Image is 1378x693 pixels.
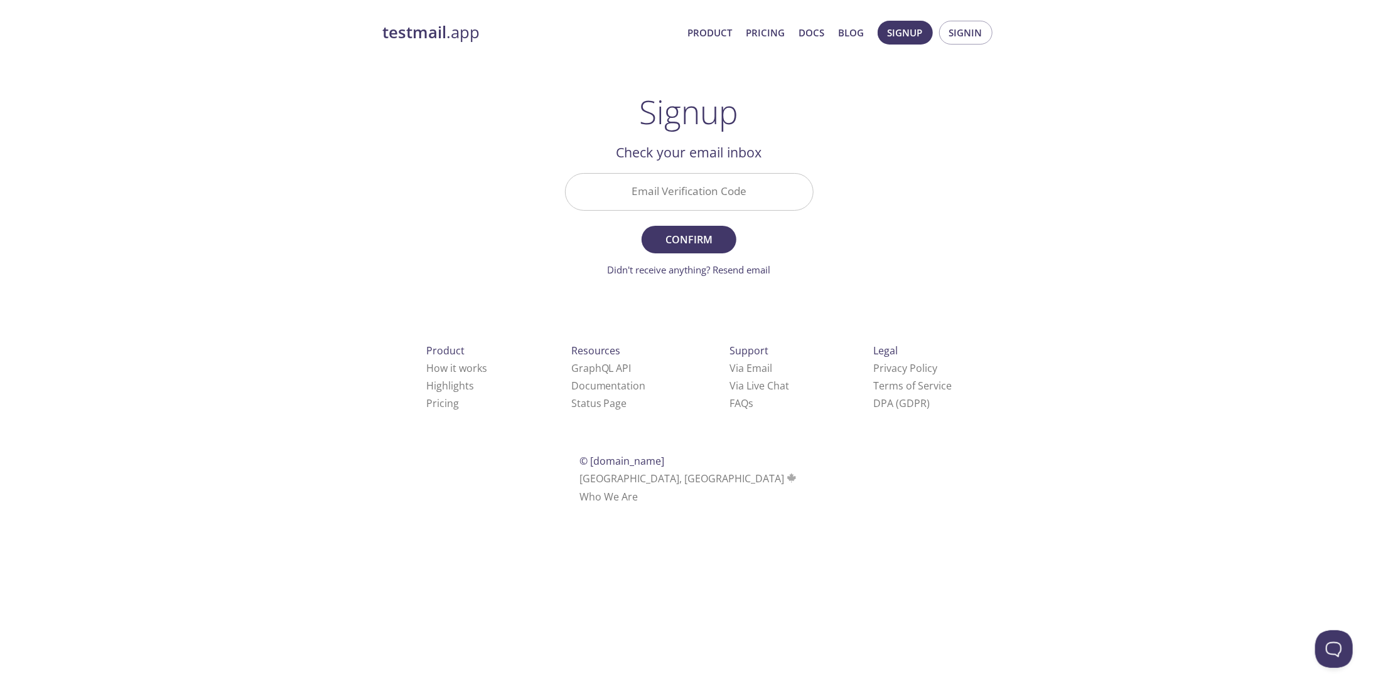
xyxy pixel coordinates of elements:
[608,263,771,276] a: Didn't receive anything? Resend email
[873,396,930,410] a: DPA (GDPR)
[571,344,621,357] span: Resources
[729,344,768,357] span: Support
[748,396,753,410] span: s
[383,21,447,43] strong: testmail
[878,21,933,45] button: Signup
[873,379,952,393] a: Terms of Service
[873,361,937,375] a: Privacy Policy
[642,226,736,253] button: Confirm
[571,396,627,410] a: Status Page
[939,21,993,45] button: Signin
[426,379,474,393] a: Highlights
[729,379,789,393] a: Via Live Chat
[579,472,799,485] span: [GEOGRAPHIC_DATA], [GEOGRAPHIC_DATA]
[426,344,465,357] span: Product
[888,24,923,41] span: Signup
[746,24,785,41] a: Pricing
[571,379,646,393] a: Documentation
[1315,630,1353,668] iframe: Help Scout Beacon - Open
[426,361,487,375] a: How it works
[383,22,678,43] a: testmail.app
[873,344,898,357] span: Legal
[426,396,459,410] a: Pricing
[839,24,864,41] a: Blog
[729,396,753,410] a: FAQ
[579,454,664,468] span: © [DOMAIN_NAME]
[799,24,825,41] a: Docs
[579,490,638,504] a: Who We Are
[571,361,632,375] a: GraphQL API
[640,93,739,130] h1: Signup
[655,231,722,248] span: Confirm
[688,24,733,41] a: Product
[729,361,772,375] a: Via Email
[565,142,814,163] h2: Check your email inbox
[949,24,982,41] span: Signin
